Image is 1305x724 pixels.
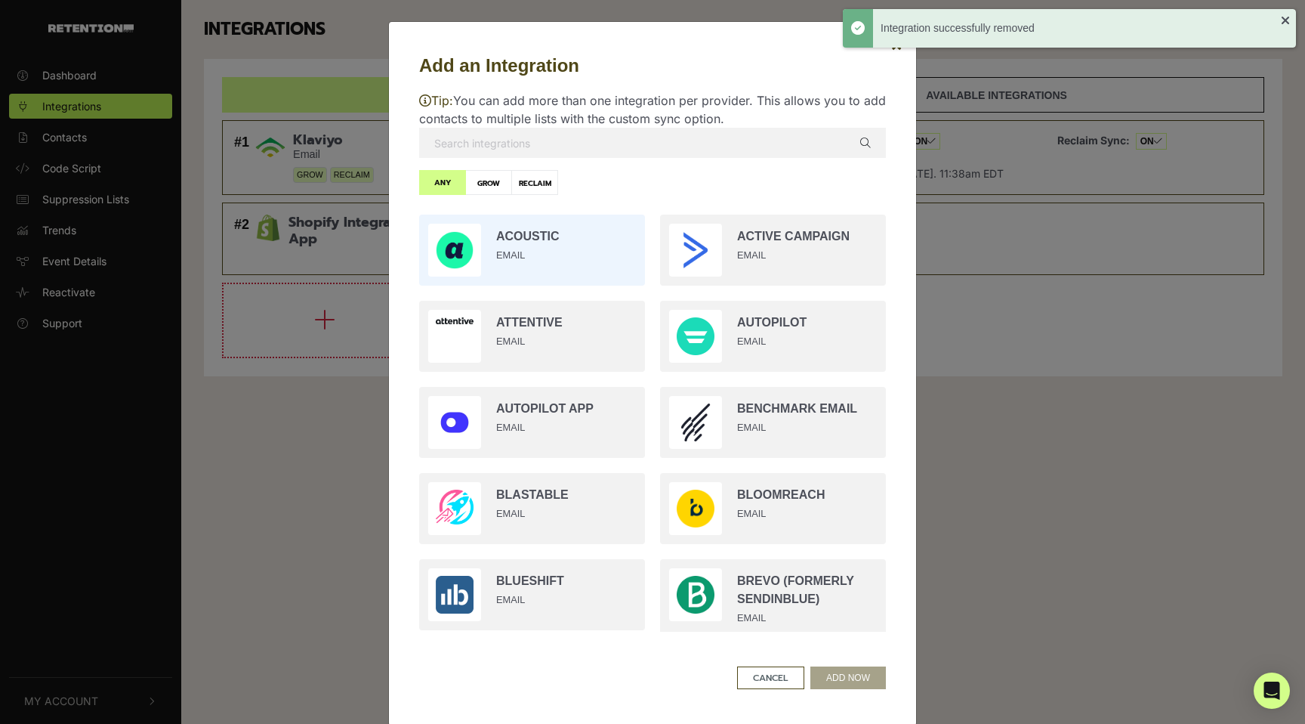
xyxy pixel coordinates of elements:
span: Tip: [419,93,453,108]
p: You can add more than one integration per provider. This allows you to add contacts to multiple l... [419,91,886,128]
label: ANY [419,170,466,195]
div: Integration successfully removed [881,20,1281,36]
div: Open Intercom Messenger [1254,673,1290,709]
input: Search integrations [419,128,886,158]
label: RECLAIM [511,170,558,195]
h5: Add an Integration [419,52,886,79]
label: GROW [465,170,512,195]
